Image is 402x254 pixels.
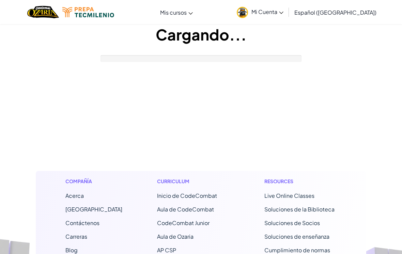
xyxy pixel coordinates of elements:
a: Live Online Classes [264,192,314,199]
a: Carreras [65,233,87,240]
span: Mi Cuenta [251,8,283,15]
a: Aula de CodeCombat [157,206,214,213]
span: Español ([GEOGRAPHIC_DATA]) [294,9,376,16]
img: Tecmilenio logo [62,7,114,17]
h1: Curriculum [157,178,230,185]
img: Home [27,5,59,19]
a: Cumplimiento de normas [264,247,330,254]
a: Mis cursos [157,3,196,21]
span: Inicio de CodeCombat [157,192,217,199]
a: AP CSP [157,247,176,254]
a: Ozaria by CodeCombat logo [27,5,59,19]
a: Soluciones de la Biblioteca [264,206,335,213]
a: Español ([GEOGRAPHIC_DATA]) [291,3,380,21]
span: Contáctenos [65,219,99,226]
img: avatar [237,7,248,18]
a: Soluciones de enseñanza [264,233,329,240]
a: Soluciones de Socios [264,219,320,226]
a: Aula de Ozaria [157,233,194,240]
h1: Resources [264,178,337,185]
a: [GEOGRAPHIC_DATA] [65,206,122,213]
h1: Compañía [65,178,122,185]
a: Mi Cuenta [233,1,287,23]
a: Acerca [65,192,84,199]
a: CodeCombat Junior [157,219,210,226]
span: Mis cursos [160,9,187,16]
a: Blog [65,247,78,254]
